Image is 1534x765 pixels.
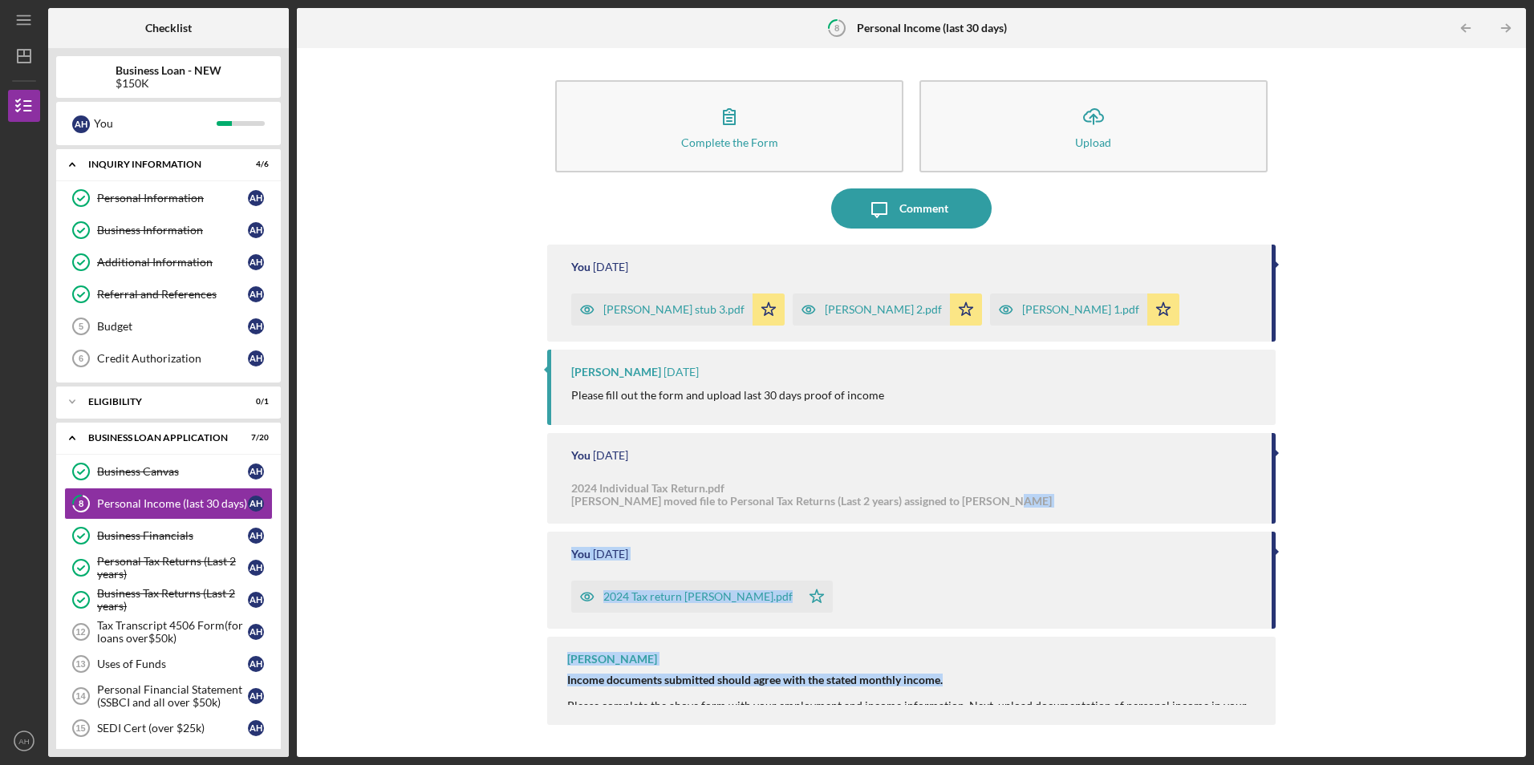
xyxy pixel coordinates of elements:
div: A H [248,496,264,512]
div: [PERSON_NAME] [571,366,661,378]
div: Business Financials [97,529,248,542]
a: Additional InformationAH [64,246,273,278]
time: 2025-09-01 20:42 [593,548,628,561]
a: 12Tax Transcript 4506 Form(for loans over$50k)AH [64,616,273,648]
div: Personal Financial Statement (SSBCI and all over $50k) [97,683,248,709]
button: Comment [831,188,992,229]
div: A H [248,656,264,672]
a: Business InformationAH [64,214,273,246]
div: Complete the Form [681,136,778,148]
a: 8Personal Income (last 30 days)AH [64,488,273,520]
div: 0 / 1 [240,397,269,407]
div: A H [248,222,264,238]
div: Personal Information [97,192,248,204]
div: 7 / 20 [240,433,269,443]
tspan: 13 [75,659,85,669]
div: Budget [97,320,248,333]
b: Business Loan - NEW [116,64,221,77]
div: Credit Authorization [97,352,248,365]
div: 2024 Tax return [PERSON_NAME].pdf [603,590,793,603]
p: Please fill out the form and upload last 30 days proof of income [571,387,884,404]
div: A H [248,286,264,302]
a: Referral and ReferencesAH [64,278,273,310]
div: 2024 Individual Tax Return.pdf [571,482,1052,495]
div: Uses of Funds [97,658,248,670]
div: A H [248,190,264,206]
tspan: 12 [75,627,85,637]
div: You [94,110,217,137]
div: BUSINESS LOAN APPLICATION [88,433,229,443]
div: Additional Information [97,256,248,269]
button: 2024 Tax return [PERSON_NAME].pdf [571,581,833,613]
div: Business Information [97,224,248,237]
a: 13Uses of FundsAH [64,648,273,680]
tspan: 6 [79,354,83,363]
div: Personal Tax Returns (Last 2 years) [97,555,248,581]
div: You [571,449,590,462]
div: ELIGIBILITY [88,397,229,407]
b: Personal Income (last 30 days) [857,22,1007,34]
tspan: 5 [79,322,83,331]
div: [PERSON_NAME] stub 3.pdf [603,303,745,316]
div: Comment [899,188,948,229]
b: Checklist [145,22,192,34]
tspan: 14 [75,691,86,701]
div: SEDI Cert (over $25k) [97,722,248,735]
div: A H [72,115,90,133]
div: [PERSON_NAME] moved file to Personal Tax Returns (Last 2 years) assigned to [PERSON_NAME] [571,495,1052,508]
tspan: 15 [75,723,85,733]
time: 2025-09-03 12:00 [593,261,628,273]
div: $150K [116,77,221,90]
button: Complete the Form [555,80,903,172]
a: Business Tax Returns (Last 2 years)AH [64,584,273,616]
strong: Income documents submitted should agree with the stated monthly income. [567,673,943,686]
div: [PERSON_NAME] 1.pdf [1022,303,1139,316]
div: A H [248,528,264,544]
div: [PERSON_NAME] 2.pdf [825,303,942,316]
div: Personal Income (last 30 days) [97,497,248,510]
time: 2025-09-01 22:20 [593,449,628,462]
button: Upload [919,80,1268,172]
div: A H [248,463,264,480]
div: Tax Transcript 4506 Form(for loans over$50k) [97,619,248,645]
div: Business Tax Returns (Last 2 years) [97,587,248,613]
div: Business Canvas [97,465,248,478]
tspan: 8 [79,499,83,509]
a: Personal Tax Returns (Last 2 years)AH [64,552,273,584]
button: [PERSON_NAME] 1.pdf [990,293,1179,326]
button: [PERSON_NAME] 2.pdf [793,293,982,326]
a: Business FinancialsAH [64,520,273,552]
div: [PERSON_NAME] [567,653,657,666]
div: You [571,261,590,273]
div: INQUIRY INFORMATION [88,160,229,169]
a: Personal InformationAH [64,182,273,214]
time: 2025-09-02 20:44 [664,366,699,378]
a: 6Credit AuthorizationAH [64,342,273,374]
div: 4 / 6 [240,160,269,169]
a: Business CanvasAH [64,455,273,488]
button: [PERSON_NAME] stub 3.pdf [571,293,785,326]
tspan: 8 [834,22,839,33]
div: A H [248,688,264,704]
div: Referral and References [97,288,248,301]
div: A H [248,318,264,334]
a: 15SEDI Cert (over $25k)AH [64,712,273,744]
text: AH [18,737,29,746]
div: A H [248,560,264,576]
div: Please complete the above form with your employment and income information. Next, upload document... [567,699,1259,725]
a: 14Personal Financial Statement (SSBCI and all over $50k)AH [64,680,273,712]
div: A H [248,254,264,270]
a: 5BudgetAH [64,310,273,342]
button: AH [8,725,40,757]
div: A H [248,624,264,640]
div: A H [248,592,264,608]
div: A H [248,350,264,366]
div: You [571,548,590,561]
div: Upload [1075,136,1111,148]
div: A H [248,720,264,736]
